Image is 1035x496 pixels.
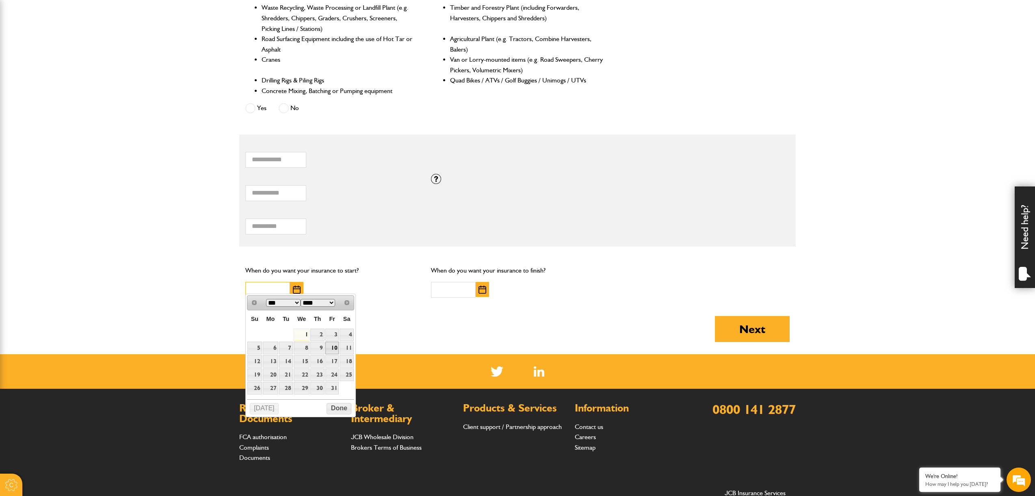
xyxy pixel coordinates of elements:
[325,382,339,394] a: 31
[294,329,310,341] a: 1
[310,355,324,368] a: 16
[431,265,604,276] p: When do you want your insurance to finish?
[575,403,678,414] h2: Information
[247,342,262,354] a: 5
[279,382,293,394] a: 28
[310,329,324,341] a: 2
[266,316,275,322] span: Monday
[925,473,994,480] div: We're Online!
[340,329,353,341] a: 4
[262,2,416,34] li: Waste Recycling, Waste Processing or Landfill Plant (e.g. Shredders, Chippers, Graders, Crushers,...
[351,444,422,451] a: Brokers Terms of Business
[262,34,416,54] li: Road Surfacing Equipment including the use of Hot Tar or Asphalt
[325,355,339,368] a: 17
[110,250,147,261] em: Start Chat
[325,342,339,354] a: 10
[279,368,293,381] a: 21
[279,342,293,354] a: 7
[310,342,324,354] a: 9
[263,368,279,381] a: 20
[310,368,324,381] a: 23
[294,355,310,368] a: 15
[450,2,604,34] li: Timber and Forestry Plant (including Forwarders, Harvesters, Chippers and Shredders)
[294,342,310,354] a: 8
[279,355,293,368] a: 14
[450,54,604,75] li: Van or Lorry-mounted items (e.g. Road Sweepers, Cherry Pickers, Volumetric Mixers)
[491,366,503,377] img: Twitter
[575,433,596,441] a: Careers
[327,403,351,414] button: Done
[293,286,301,294] img: Choose date
[11,147,148,243] textarea: Type your message and hit 'Enter'
[325,329,339,341] a: 3
[351,433,414,441] a: JCB Wholesale Division
[340,355,353,368] a: 18
[340,368,353,381] a: 25
[247,382,262,394] a: 26
[351,403,455,424] h2: Broker & Intermediary
[239,454,270,461] a: Documents
[534,366,545,377] img: Linked In
[42,45,136,56] div: Chat with us now
[325,368,339,381] a: 24
[133,4,153,24] div: Minimize live chat window
[263,355,279,368] a: 13
[263,382,279,394] a: 27
[534,366,545,377] a: LinkedIn
[247,368,262,381] a: 19
[262,86,416,96] li: Concrete Mixing, Batching or Pumping equipment
[450,34,604,54] li: Agricultural Plant (e.g. Tractors, Combine Harvesters, Balers)
[340,342,353,354] a: 11
[239,444,269,451] a: Complaints
[297,316,306,322] span: Wednesday
[294,382,310,394] a: 29
[925,481,994,487] p: How may I help you today?
[283,316,290,322] span: Tuesday
[1015,186,1035,288] div: Need help?
[263,342,279,354] a: 6
[245,265,419,276] p: When do you want your insurance to start?
[279,103,299,113] label: No
[250,403,279,414] button: [DATE]
[463,403,567,414] h2: Products & Services
[239,433,287,441] a: FCA authorisation
[479,286,486,294] img: Choose date
[11,123,148,141] input: Enter your phone number
[310,382,324,394] a: 30
[239,403,343,424] h2: Regulations & Documents
[245,103,266,113] label: Yes
[294,368,310,381] a: 22
[314,316,321,322] span: Thursday
[11,99,148,117] input: Enter your email address
[463,423,562,431] a: Client support / Partnership approach
[343,316,351,322] span: Saturday
[575,444,595,451] a: Sitemap
[262,75,416,86] li: Drilling Rigs & Piling Rigs
[575,423,603,431] a: Contact us
[11,75,148,93] input: Enter your last name
[262,54,416,75] li: Cranes
[715,316,790,342] button: Next
[712,401,796,417] a: 0800 141 2877
[14,45,34,56] img: d_20077148190_company_1631870298795_20077148190
[450,75,604,86] li: Quad Bikes / ATVs / Golf Buggies / Unimogs / UTVs
[247,355,262,368] a: 12
[251,316,258,322] span: Sunday
[329,316,335,322] span: Friday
